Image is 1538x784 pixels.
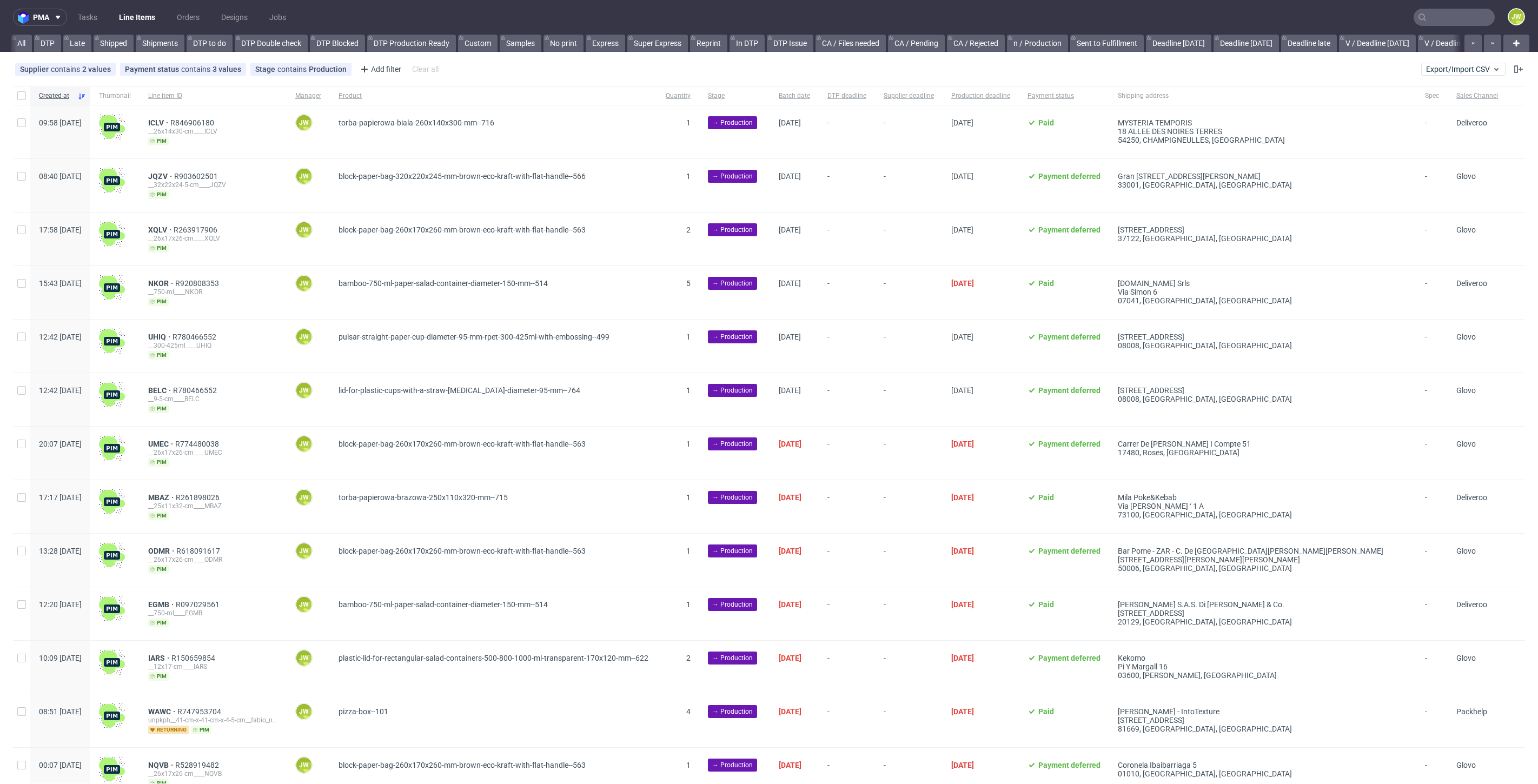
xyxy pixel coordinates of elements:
[779,600,801,609] span: [DATE]
[712,225,753,235] span: → Production
[173,333,218,341] span: R780466552
[500,35,541,52] a: Samples
[779,493,801,502] span: [DATE]
[99,703,125,729] img: wHgJFi1I6lmhQAAAABJRU5ErkJggg==
[458,35,498,52] a: Custom
[690,35,727,52] a: Reprint
[296,383,311,398] figcaption: JW
[339,172,586,181] span: block-paper-bag-320x220x245-mm-brown-eco-kraft-with-flat-handle--566
[1118,510,1408,519] div: 73100, [GEOGRAPHIC_DATA] , [GEOGRAPHIC_DATA]
[1426,65,1501,74] span: Export/Import CSV
[148,502,278,510] div: __25x11x32-cm____MBAZ
[1456,547,1476,555] span: Glovo
[339,225,586,234] span: block-paper-bag-260x170x260-mm-brown-eco-kraft-with-flat-handle--563
[148,761,175,769] span: NQVB
[99,756,125,782] img: wHgJFi1I6lmhQAAAABJRU5ErkJggg==
[1425,225,1439,253] span: -
[827,118,866,145] span: -
[1425,493,1439,520] span: -
[148,127,278,136] div: __26x14x30-cm____ICLV
[148,137,169,145] span: pim
[686,547,691,555] span: 1
[1456,91,1498,101] span: Sales Channel
[1425,547,1439,574] span: -
[296,222,311,237] figcaption: JW
[148,297,169,306] span: pim
[18,11,33,24] img: logo
[627,35,688,52] a: Super Express
[1118,136,1408,144] div: 54250, CHAMPIGNEULLES , [GEOGRAPHIC_DATA]
[173,386,219,395] span: R780466552
[1118,333,1408,341] div: [STREET_ADDRESS]
[779,440,801,448] span: [DATE]
[296,115,311,130] figcaption: JW
[148,118,170,127] a: ICLV
[1281,35,1337,52] a: Deadline late
[148,91,278,101] span: Line item ID
[1425,118,1439,145] span: -
[170,9,206,26] a: Orders
[884,333,934,360] span: -
[296,490,311,505] figcaption: JW
[779,386,801,395] span: [DATE]
[39,279,82,288] span: 15:43 [DATE]
[148,225,174,234] span: XQLV
[1456,493,1487,502] span: Deliveroo
[410,62,441,77] div: Clear all
[296,329,311,344] figcaption: JW
[1456,600,1487,609] span: Deliveroo
[339,118,494,127] span: torba-papierowa-biala-260x140x300-mm--716
[176,493,222,502] a: R261898026
[175,279,221,288] span: R920808353
[951,493,974,502] span: [DATE]
[99,596,125,622] img: wHgJFi1I6lmhQAAAABJRU5ErkJggg==
[277,65,309,74] span: contains
[712,332,753,342] span: → Production
[148,440,175,448] span: UMEC
[148,511,169,520] span: pim
[827,440,866,467] span: -
[1118,296,1408,305] div: 07041, [GEOGRAPHIC_DATA] , [GEOGRAPHIC_DATA]
[1425,386,1439,413] span: -
[213,65,241,74] div: 3 values
[11,35,32,52] a: All
[827,333,866,360] span: -
[175,440,221,448] a: R774480038
[951,279,974,288] span: [DATE]
[686,279,691,288] span: 5
[176,600,222,609] span: R097029561
[1027,91,1101,101] span: Payment status
[1118,341,1408,350] div: 08008, [GEOGRAPHIC_DATA] , [GEOGRAPHIC_DATA]
[1038,172,1101,181] span: Payment deferred
[148,386,173,395] span: BELC
[170,118,216,127] span: R846906180
[712,439,753,449] span: → Production
[1118,279,1408,288] div: [DOMAIN_NAME] srls
[1425,333,1439,360] span: -
[1425,91,1439,101] span: Spec
[34,35,61,52] a: DTP
[82,65,111,74] div: 2 values
[1425,440,1439,467] span: -
[39,333,82,341] span: 12:42 [DATE]
[71,9,104,26] a: Tasks
[296,543,311,559] figcaption: JW
[148,609,278,617] div: __750-ml____EGMB
[125,65,181,74] span: Payment status
[39,386,82,395] span: 12:42 [DATE]
[951,225,973,234] span: [DATE]
[39,600,82,609] span: 12:20 [DATE]
[779,547,801,555] span: [DATE]
[827,547,866,574] span: -
[339,333,609,341] span: pulsar-straight-paper-cup-diameter-95-mm-rpet-300-425ml-with-embossing--499
[1509,9,1524,24] figcaption: JW
[148,547,176,555] a: ODMR
[176,547,222,555] span: R618091617
[884,118,934,145] span: -
[1007,35,1068,52] a: n / Production
[295,91,321,101] span: Manager
[827,279,866,306] span: -
[263,9,293,26] a: Jobs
